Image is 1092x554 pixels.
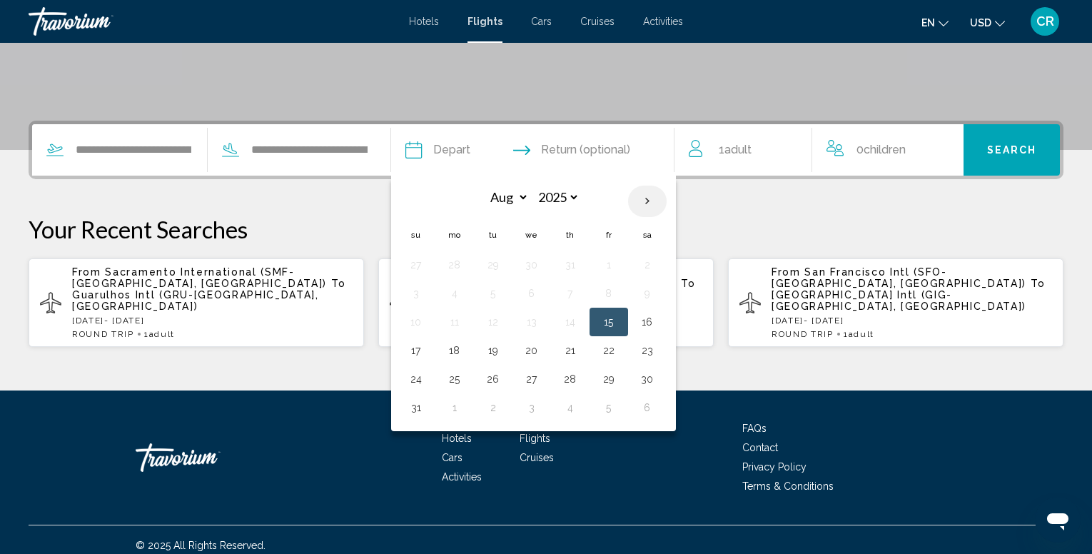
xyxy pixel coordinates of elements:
[772,266,1026,289] span: San Francisco Intl (SFO-[GEOGRAPHIC_DATA], [GEOGRAPHIC_DATA])
[559,312,582,332] button: Day 14
[531,16,552,27] a: Cars
[520,283,543,303] button: Day 6
[405,255,428,275] button: Day 27
[864,143,906,156] span: Children
[443,398,466,418] button: Day 1
[597,398,620,418] button: Day 5
[636,369,659,389] button: Day 30
[72,266,327,289] span: Sacramento International (SMF-[GEOGRAPHIC_DATA], [GEOGRAPHIC_DATA])
[405,283,428,303] button: Day 3
[443,283,466,303] button: Day 4
[580,16,615,27] a: Cruises
[533,185,580,210] select: Select year
[29,215,1063,243] p: Your Recent Searches
[513,124,630,176] button: Return date
[636,283,659,303] button: Day 9
[442,452,462,463] a: Cars
[520,452,554,463] a: Cruises
[559,369,582,389] button: Day 28
[467,16,502,27] a: Flights
[597,283,620,303] button: Day 8
[136,540,266,551] span: © 2025 All Rights Reserved.
[482,283,505,303] button: Day 5
[541,140,630,160] span: Return (optional)
[742,480,834,492] a: Terms & Conditions
[856,140,906,160] span: 0
[378,258,714,348] button: From San Francisco Intl (SFO-[GEOGRAPHIC_DATA], [GEOGRAPHIC_DATA]) To Guarulhos Intl (GRU-[GEOGRA...
[719,140,752,160] span: 1
[559,398,582,418] button: Day 4
[559,255,582,275] button: Day 31
[636,341,659,361] button: Day 23
[29,258,364,348] button: From Sacramento International (SMF-[GEOGRAPHIC_DATA], [GEOGRAPHIC_DATA]) To Guarulhos Intl (GRU-[...
[742,423,767,434] a: FAQs
[1031,278,1045,289] span: To
[597,255,620,275] button: Day 1
[921,12,949,33] button: Change language
[520,341,543,361] button: Day 20
[149,329,175,339] span: Adult
[405,124,470,176] button: Depart date
[674,124,964,176] button: Travelers: 1 adult, 0 children
[405,369,428,389] button: Day 24
[443,369,466,389] button: Day 25
[559,341,582,361] button: Day 21
[970,17,991,29] span: USD
[1036,14,1054,29] span: CR
[964,124,1060,176] button: Search
[772,316,1052,326] p: [DATE] - [DATE]
[1026,6,1063,36] button: User Menu
[970,12,1005,33] button: Change currency
[482,255,505,275] button: Day 29
[331,278,345,289] span: To
[405,312,428,332] button: Day 10
[742,442,778,453] a: Contact
[442,471,482,483] a: Activities
[520,433,550,444] a: Flights
[520,369,543,389] button: Day 27
[409,16,439,27] a: Hotels
[772,329,834,339] span: ROUND TRIP
[520,398,543,418] button: Day 3
[72,316,353,326] p: [DATE] - [DATE]
[482,369,505,389] button: Day 26
[1035,497,1081,543] iframe: Button to launch messaging window
[636,255,659,275] button: Day 2
[987,145,1037,156] span: Search
[742,461,807,473] a: Privacy Policy
[597,312,620,332] button: Day 15
[482,398,505,418] button: Day 2
[442,433,472,444] a: Hotels
[681,278,695,289] span: To
[405,398,428,418] button: Day 31
[849,329,874,339] span: Adult
[29,7,395,36] a: Travorium
[643,16,683,27] a: Activities
[482,341,505,361] button: Day 19
[443,255,466,275] button: Day 28
[772,266,801,278] span: From
[728,258,1063,348] button: From San Francisco Intl (SFO-[GEOGRAPHIC_DATA], [GEOGRAPHIC_DATA]) To [GEOGRAPHIC_DATA] Intl (GIG...
[520,312,543,332] button: Day 13
[628,185,667,218] button: Next month
[136,436,278,479] a: Travorium
[443,341,466,361] button: Day 18
[520,255,543,275] button: Day 30
[72,329,134,339] span: ROUND TRIP
[597,341,620,361] button: Day 22
[559,283,582,303] button: Day 7
[844,329,874,339] span: 1
[636,312,659,332] button: Day 16
[921,17,935,29] span: en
